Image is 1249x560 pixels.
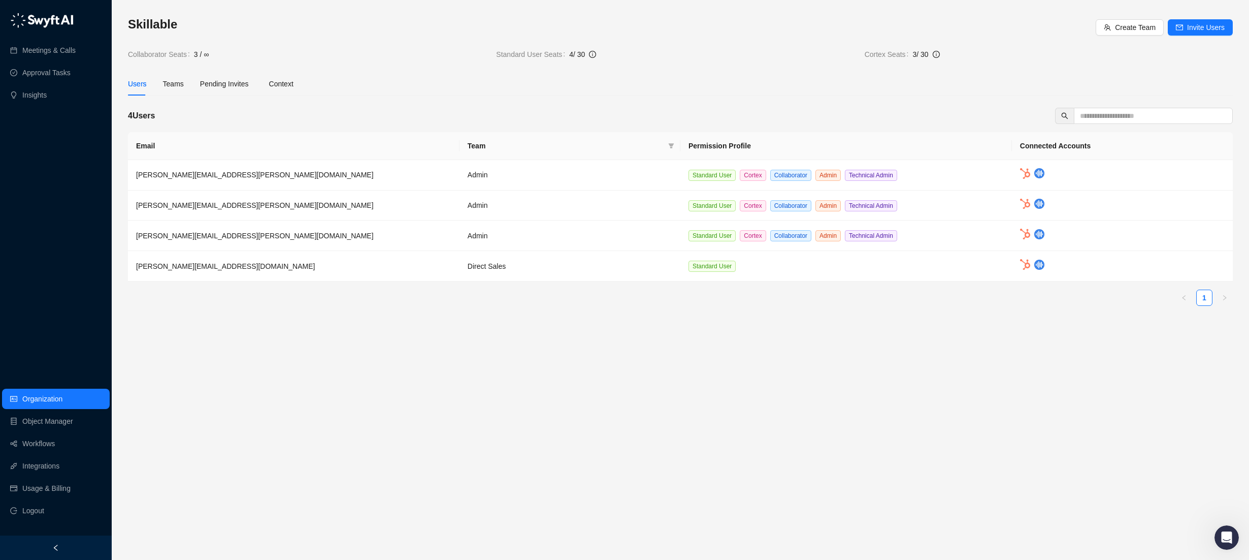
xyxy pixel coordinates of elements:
span: Standard User [688,200,736,211]
span: search [1061,112,1068,119]
span: [PERSON_NAME][EMAIL_ADDRESS][PERSON_NAME][DOMAIN_NAME] [136,201,374,209]
span: Technical Admin [845,200,897,211]
span: filter [666,138,676,153]
p: As soon as we can [57,13,118,23]
th: Connected Accounts [1012,132,1233,160]
span: 3 / ∞ [194,49,209,60]
a: Approval Tasks [22,63,71,83]
span: logout [10,507,17,514]
span: Admin [815,170,841,181]
span: [PERSON_NAME][EMAIL_ADDRESS][PERSON_NAME][DOMAIN_NAME] [136,232,374,240]
h5: 4 Users [128,110,155,122]
span: left [1181,295,1187,301]
a: Usage & Billing [22,478,71,499]
span: Standard User [688,170,736,181]
span: Cortex [740,200,766,211]
span: Collaborator [770,230,811,241]
button: right [1217,290,1233,306]
iframe: Intercom live chat [1214,525,1239,550]
div: Teams [163,78,184,89]
img: hubspot-DkpyWjJb.png [1020,199,1030,209]
button: Create Team [1096,19,1164,36]
a: Insights [22,85,47,105]
a: 1 [1197,290,1212,305]
button: Invite Users [1168,19,1233,36]
button: go back [7,4,26,23]
a: Integrations [22,456,59,476]
span: Create Team [1115,22,1156,33]
button: Gif picker [32,333,40,341]
h1: Swyft AI [49,5,83,13]
a: Meetings & Calls [22,40,76,60]
a: Organization [22,389,62,409]
span: filter [668,143,674,149]
span: mail [1176,24,1183,31]
div: Close [178,4,196,22]
td: Admin [459,191,680,221]
span: Technical Admin [845,230,897,241]
span: Collaborator Seats [128,49,194,60]
img: hubspot-DkpyWjJb.png [1020,259,1030,270]
span: Pending Invites [200,80,249,88]
li: Previous Page [1176,290,1192,306]
li: 1 [1196,290,1212,306]
button: left [1176,290,1192,306]
span: Logout [22,501,44,521]
span: Collaborator [770,200,811,211]
span: Admin [815,230,841,241]
span: Standard User [688,230,736,241]
h3: Skillable [128,16,1096,33]
th: Permission Profile [680,132,1012,160]
span: Cortex [740,170,766,181]
td: Admin [459,160,680,191]
span: Invite Users [1187,22,1225,33]
span: [PERSON_NAME][EMAIL_ADDRESS][PERSON_NAME][DOMAIN_NAME] [136,171,374,179]
span: Technical Admin [845,170,897,181]
td: Admin [459,221,680,251]
div: Context [269,78,293,89]
img: logo-05li4sbe.png [10,13,74,28]
img: chorus-BBBF9yxZ.png [1034,168,1044,178]
span: info-circle [589,51,596,58]
span: Team [468,140,664,151]
span: right [1222,295,1228,301]
span: Admin [815,200,841,211]
textarea: Message… [9,312,194,329]
span: left [52,544,59,551]
span: 4 / 30 [569,50,585,58]
span: [PERSON_NAME][EMAIL_ADDRESS][DOMAIN_NAME] [136,262,315,270]
a: Workflows [22,433,55,454]
button: Send a message… [174,329,190,345]
td: Direct Sales [459,251,680,282]
img: chorus-BBBF9yxZ.png [1034,229,1044,239]
th: Email [128,132,459,160]
span: Standard User Seats [496,49,569,60]
a: Object Manager [22,411,73,431]
button: Home [159,4,178,23]
span: info-circle [933,51,940,58]
span: team [1104,24,1111,31]
span: Cortex Seats [865,49,913,60]
span: Standard User [688,261,736,272]
span: Collaborator [770,170,811,181]
button: Upload attachment [48,333,56,341]
img: Profile image for Swyft [29,6,45,22]
img: chorus-BBBF9yxZ.png [1034,199,1044,209]
img: hubspot-DkpyWjJb.png [1020,168,1030,179]
div: Users [128,78,147,89]
span: 3 / 30 [912,50,928,58]
img: hubspot-DkpyWjJb.png [1020,229,1030,239]
button: Emoji picker [16,333,24,341]
img: chorus-BBBF9yxZ.png [1034,260,1044,270]
li: Next Page [1217,290,1233,306]
span: Cortex [740,230,766,241]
